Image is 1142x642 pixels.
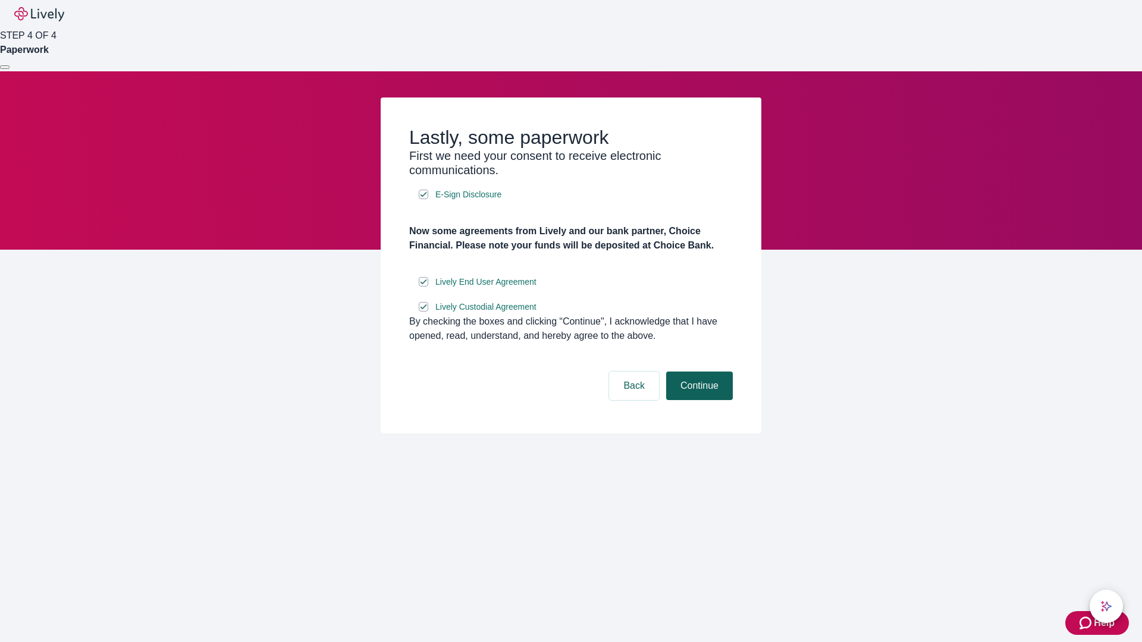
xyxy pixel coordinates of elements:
[1094,616,1115,630] span: Help
[435,188,501,201] span: E-Sign Disclosure
[433,300,539,314] a: e-sign disclosure document
[1065,611,1129,635] button: Zendesk support iconHelp
[409,149,733,177] h3: First we need your consent to receive electronic communications.
[435,276,537,288] span: Lively End User Agreement
[666,372,733,400] button: Continue
[409,224,733,253] h4: Now some agreements from Lively and our bank partner, Choice Financial. Please note your funds wi...
[433,275,539,289] a: e-sign disclosure document
[609,372,659,400] button: Back
[14,7,64,21] img: Lively
[433,187,504,202] a: e-sign disclosure document
[1100,600,1112,612] svg: Lively AI Assistant
[409,126,733,149] h2: Lastly, some paperwork
[435,301,537,313] span: Lively Custodial Agreement
[409,314,733,343] div: By checking the boxes and clicking “Continue", I acknowledge that I have opened, read, understand...
[1080,616,1094,630] svg: Zendesk support icon
[1090,590,1123,623] button: chat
